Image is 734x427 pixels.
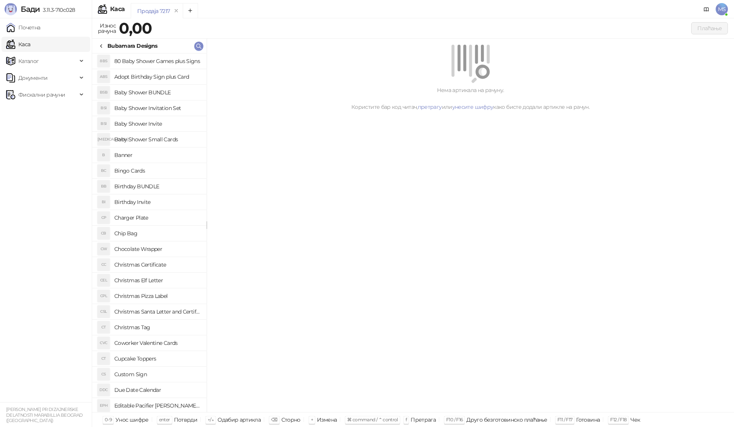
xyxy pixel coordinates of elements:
div: EPH [97,400,110,412]
h4: Baby Shower Invite [114,118,200,130]
span: f [406,417,407,422]
span: F10 / F16 [446,417,463,422]
strong: 0,00 [119,19,152,37]
span: Документи [18,70,47,86]
div: CS [97,368,110,380]
div: BI [97,196,110,208]
h4: 80 Baby Shower Games plus Signs [114,55,200,67]
div: Претрага [411,415,436,425]
div: Износ рачуна [96,21,117,36]
h4: Birthday BUNDLE [114,180,200,192]
div: CPL [97,290,110,302]
span: F11 / F17 [557,417,572,422]
h4: Baby Shower Invitation Set [114,102,200,114]
h4: Christmas Tag [114,321,200,333]
a: Почетна [6,20,41,35]
span: MS [716,3,728,15]
button: remove [171,8,181,14]
div: Bubamara Designs [107,42,158,50]
button: Плаћање [691,22,728,34]
div: grid [92,53,206,412]
span: Фискални рачуни [18,87,65,102]
span: 3.11.3-710c028 [40,6,75,13]
div: Унос шифре [115,415,149,425]
span: Бади [21,5,40,14]
h4: Adopt Birthday Sign plus Card [114,71,200,83]
img: Logo [5,3,17,15]
div: Чек [630,415,640,425]
h4: Due Date Calendar [114,384,200,396]
h4: Christmas Pizza Label [114,290,200,302]
h4: Charger Plate [114,212,200,224]
div: Каса [110,6,125,12]
h4: Cupcake Toppers [114,353,200,365]
div: CB [97,227,110,239]
h4: Chip Bag [114,227,200,239]
span: enter [159,417,170,422]
button: Add tab [183,3,198,18]
div: Одабир артикла [218,415,261,425]
div: B [97,149,110,161]
span: Каталог [18,53,39,69]
div: Измена [317,415,337,425]
div: CEL [97,274,110,286]
small: [PERSON_NAME] PR DIZAJNERSKE DELATNOSTI MARABILLIA BEOGRAD ([GEOGRAPHIC_DATA]) [6,407,83,423]
div: CT [97,321,110,333]
h4: Birthday Invite [114,196,200,208]
div: BB [97,180,110,192]
div: CSL [97,306,110,318]
div: CP [97,212,110,224]
a: унесите шифру [452,104,494,110]
h4: Custom Sign [114,368,200,380]
div: Нема артикала на рачуну. Користите бар код читач, или како бисте додали артикле на рачун. [216,86,725,111]
h4: Christmas Certificate [114,259,200,271]
div: Готовина [576,415,600,425]
a: Каса [6,37,30,52]
h4: Banner [114,149,200,161]
div: BSI [97,102,110,114]
div: BSI [97,118,110,130]
span: ⌫ [271,417,277,422]
h4: Coworker Valentine Cards [114,337,200,349]
h4: Bingo Cards [114,165,200,177]
span: + [311,417,313,422]
div: CW [97,243,110,255]
h4: Editable Pacifier [PERSON_NAME] Sign [114,400,200,412]
h4: Baby Shower Small Cards [114,133,200,146]
div: Друго безготовинско плаћање [466,415,547,425]
div: Продаја 7217 [137,7,170,15]
h4: Chocolate Wrapper [114,243,200,255]
div: CC [97,259,110,271]
h4: Christmas Santa Letter and Certificate [114,306,200,318]
div: DDC [97,384,110,396]
div: CVC [97,337,110,349]
span: ↑/↓ [208,417,214,422]
h4: Baby Shower BUNDLE [114,86,200,99]
div: BC [97,165,110,177]
a: Документација [700,3,713,15]
span: F12 / F18 [610,417,627,422]
h4: Christmas Elf Letter [114,274,200,286]
div: Сторно [281,415,300,425]
div: CT [97,353,110,365]
div: BSB [97,86,110,99]
div: ABS [97,71,110,83]
span: ⌘ command / ⌃ control [347,417,398,422]
div: Потврди [174,415,198,425]
a: претрагу [418,104,442,110]
span: 0-9 [105,417,112,422]
div: [MEDICAL_DATA] [97,133,110,146]
div: 8BS [97,55,110,67]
